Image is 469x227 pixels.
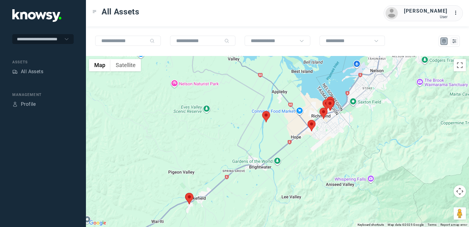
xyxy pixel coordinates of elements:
[454,9,461,18] div: :
[454,59,466,71] button: Toggle fullscreen view
[454,9,461,17] div: :
[12,68,43,75] a: AssetsAll Assets
[12,9,61,22] img: Application Logo
[388,223,424,226] span: Map data ©2025 Google
[454,10,460,15] tspan: ...
[404,7,448,15] div: [PERSON_NAME]
[21,101,36,108] div: Profile
[12,92,74,98] div: Management
[92,10,97,14] div: Toggle Menu
[224,38,229,43] div: Search
[428,223,437,226] a: Terms (opens in new tab)
[452,38,457,44] div: List
[21,68,43,75] div: All Assets
[386,7,398,19] img: avatar.png
[12,101,36,108] a: ProfileProfile
[89,59,110,71] button: Show street map
[358,223,384,227] button: Keyboard shortcuts
[110,59,141,71] button: Show satellite imagery
[12,69,18,74] div: Assets
[440,223,467,226] a: Report a map error
[12,102,18,107] div: Profile
[150,38,155,43] div: Search
[454,185,466,197] button: Map camera controls
[12,59,74,65] div: Assets
[87,219,108,227] img: Google
[441,38,447,44] div: Map
[87,219,108,227] a: Open this area in Google Maps (opens a new window)
[454,207,466,220] button: Drag Pegman onto the map to open Street View
[102,6,139,17] span: All Assets
[404,15,448,19] div: User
